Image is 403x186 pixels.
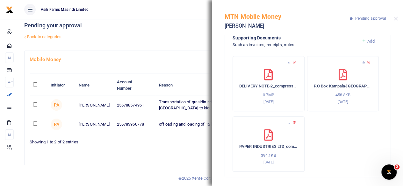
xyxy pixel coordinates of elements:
[51,119,62,130] span: Pricillah Ankunda
[24,22,272,29] h4: Pending your approval
[75,75,113,95] th: Name: activate to sort column ascending
[5,129,14,140] li: M
[381,164,397,180] iframe: Intercom live chat
[75,115,113,134] td: [PERSON_NAME]
[5,52,14,63] li: M
[113,75,155,95] th: Account Number: activate to sort column ascending
[113,115,155,134] td: 256783950778
[30,75,47,95] th: : activate to sort column descending
[314,92,372,99] p: 458.3KB
[239,84,298,89] h6: DELIVERY NOTE-2_compressed
[225,13,350,20] h5: MTN Mobile Money
[307,56,379,111] div: P.O Box Kampala-Uganda, Nakawa Next to URA-10_compressed
[233,56,305,111] div: DELIVERY NOTE-2_compressed
[113,95,155,115] td: 256788574961
[51,99,62,111] span: Pricillah Ankunda
[30,56,392,63] h4: Mobile Money
[225,23,350,29] h5: [PERSON_NAME]
[233,116,305,172] div: PAPER INDUSTRIES LTD_compressed
[5,77,14,87] li: Ac
[6,6,13,14] img: logo-small
[239,92,298,99] p: 0.7MB
[155,95,298,115] td: Transportation of grasidin rid out and conteprid from [GEOGRAPHIC_DATA] to kigumba by [PERSON_NAM...
[263,100,274,104] small: [DATE]
[75,95,113,115] td: [PERSON_NAME]
[239,144,298,149] h6: PAPER INDUSTRIES LTD_compressed
[23,31,272,42] a: Back to categories
[338,100,348,104] small: [DATE]
[155,75,298,95] th: Reason: activate to sort column ascending
[38,7,91,12] span: Asili Farms Masindi Limited
[355,16,386,21] span: Pending approval
[47,75,75,95] th: Initiator: activate to sort column ascending
[263,160,274,164] small: [DATE]
[394,17,398,21] button: Close
[6,7,13,12] a: logo-small logo-large logo-large
[233,34,356,41] h4: Supporting Documents
[239,152,298,159] p: 394.1KB
[362,39,375,44] a: Add
[233,41,356,48] h4: Such as invoices, receipts, notes
[30,135,209,145] div: Showing 1 to 2 of 2 entries
[394,164,399,169] span: 2
[155,115,298,134] td: offloading and loading of 12 [PERSON_NAME]
[314,84,372,89] h6: P.O Box Kampala-[GEOGRAPHIC_DATA], [GEOGRAPHIC_DATA] Next to URA-10_compressed
[367,39,374,44] span: Add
